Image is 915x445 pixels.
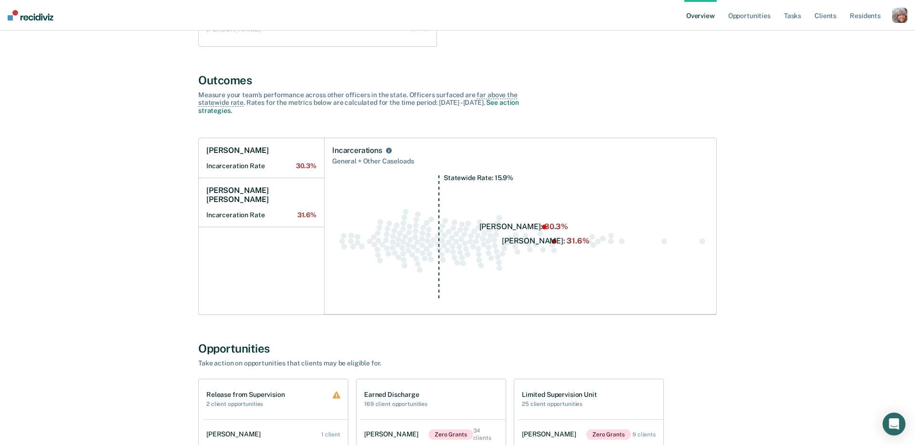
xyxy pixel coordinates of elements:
h2: Incarceration Rate [206,162,316,170]
a: [PERSON_NAME] [PERSON_NAME]Incarceration Rate31.6% [199,178,324,227]
h2: Incarceration Rate [206,211,316,219]
div: Outcomes [198,73,717,87]
span: far above the statewide rate [198,91,518,107]
a: See action strategies. [198,99,519,114]
div: 1 client [321,431,340,438]
div: [PERSON_NAME] [522,430,580,438]
div: 34 clients [473,427,498,441]
img: Recidiviz [8,10,53,20]
div: Take action on opportunities that clients may be eligible for. [198,359,532,367]
div: General + Other Caseloads [332,155,709,167]
h1: Release from Supervision [206,391,285,399]
div: Opportunities [198,342,717,355]
button: Incarcerations [384,146,394,155]
span: Zero Grants [428,429,473,440]
h1: [PERSON_NAME] [206,146,269,155]
div: 9 clients [632,431,656,438]
div: [PERSON_NAME] [206,430,264,438]
span: 31.6% [297,211,316,219]
div: [PERSON_NAME] [364,430,422,438]
a: [PERSON_NAME]Incarceration Rate30.3% [199,138,324,178]
h2: 25 client opportunities [522,401,597,407]
h1: [PERSON_NAME] [PERSON_NAME] [206,186,316,204]
span: Zero Grants [586,429,631,440]
span: 30.3% [296,162,316,170]
h1: Limited Supervision Unit [522,391,597,399]
div: Incarcerations [332,146,382,155]
div: Open Intercom Messenger [883,413,905,435]
h2: 2 client opportunities [206,401,285,407]
tspan: Statewide Rate: 15.9% [444,174,513,182]
div: Measure your team’s performance across other officer s in the state. Officer s surfaced are . Rat... [198,91,532,115]
div: Swarm plot of all incarceration rates in the state for NOT_SEX_OFFENSE caseloads, highlighting va... [332,175,709,307]
h2: 169 client opportunities [364,401,427,407]
h1: Earned Discharge [364,391,427,399]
